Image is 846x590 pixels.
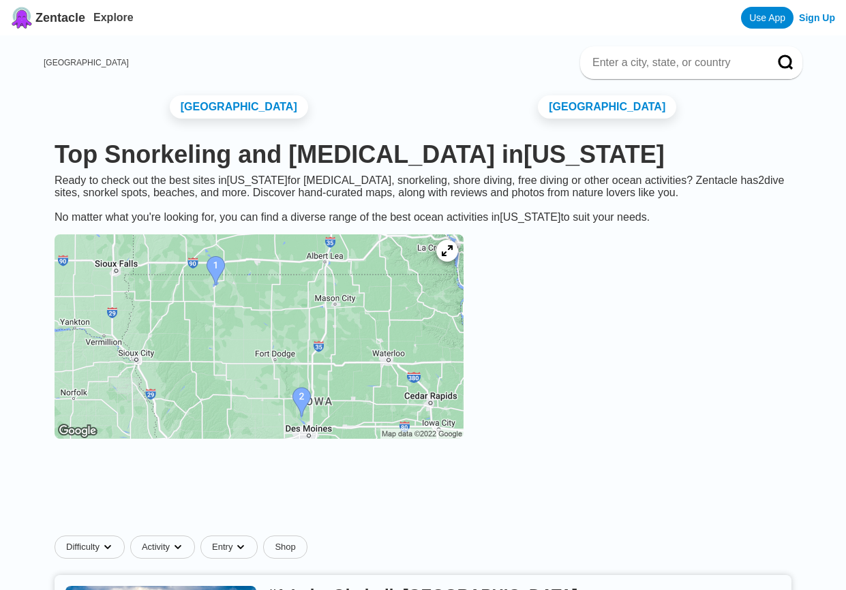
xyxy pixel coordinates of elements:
[66,542,100,553] span: Difficulty
[55,140,791,169] h1: Top Snorkeling and [MEDICAL_DATA] in [US_STATE]
[200,535,263,559] button: Entrydropdown caret
[11,7,85,29] a: Zentacle logoZentacle
[170,95,308,119] a: [GEOGRAPHIC_DATA]
[44,223,474,452] a: Iowa dive site map
[11,7,33,29] img: Zentacle logo
[591,56,759,69] input: Enter a city, state, or country
[93,12,134,23] a: Explore
[263,535,307,559] a: Shop
[44,58,129,67] a: [GEOGRAPHIC_DATA]
[172,542,183,553] img: dropdown caret
[235,542,246,553] img: dropdown caret
[538,95,676,119] a: [GEOGRAPHIC_DATA]
[44,174,802,223] div: Ready to check out the best sites in [US_STATE] for [MEDICAL_DATA], snorkeling, shore diving, fre...
[212,542,232,553] span: Entry
[130,535,200,559] button: Activitydropdown caret
[741,7,794,29] a: Use App
[93,463,754,525] iframe: Advertisement
[35,11,85,25] span: Zentacle
[55,234,464,439] img: Iowa dive site map
[142,542,170,553] span: Activity
[102,542,113,553] img: dropdown caret
[55,535,130,559] button: Difficultydropdown caret
[799,12,835,23] a: Sign Up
